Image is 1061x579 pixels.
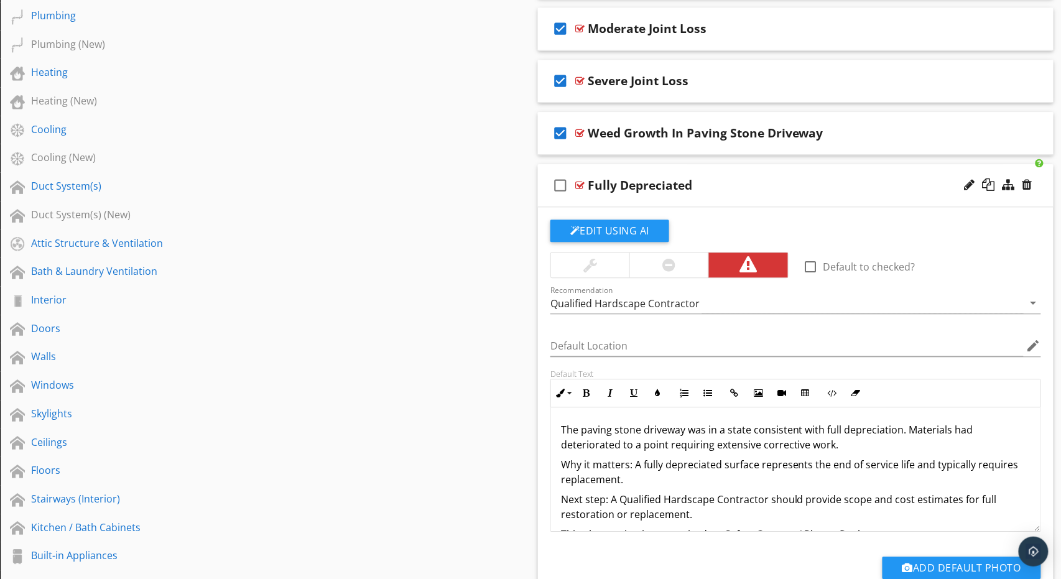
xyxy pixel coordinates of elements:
div: Qualified Hardscape Contractor [550,298,700,309]
div: Duct System(s) [31,178,206,193]
div: Fully Depreciated [588,178,692,193]
div: Windows [31,378,206,392]
div: Ceilings [31,435,206,450]
div: Stairways (Interior) [31,491,206,506]
div: Cooling [31,122,206,137]
div: Plumbing [31,8,206,23]
label: Default to checked? [823,261,915,273]
button: Unordered List [696,381,720,405]
div: Moderate Joint Loss [588,21,707,36]
p: The paving stone driveway was in a state consistent with full depreciation. Materials had deterio... [561,422,1031,452]
div: Duct System(s) (New) [31,207,206,222]
i: check_box [550,14,570,44]
button: Insert Link (⌘K) [723,381,746,405]
div: Heating (New) [31,93,206,108]
button: Inline Style [551,381,575,405]
div: Bath & Laundry Ventilation [31,264,206,279]
i: check_box_outline_blank [550,170,570,200]
div: Kitchen / Bath Cabinets [31,520,206,535]
button: Insert Table [794,381,817,405]
div: Severe Joint Loss [588,73,688,88]
button: Insert Image (⌘P) [746,381,770,405]
div: Interior [31,292,206,307]
button: Underline (⌘U) [622,381,646,405]
div: Attic Structure & Ventilation [31,236,206,251]
input: Default Location [550,336,1024,356]
p: Why it matters: A fully depreciated surface represents the end of service life and typically requ... [561,457,1031,487]
div: Built-in Appliances [31,548,206,563]
div: Skylights [31,406,206,421]
button: Add Default Photo [883,557,1041,579]
div: Weed Growth In Paving Stone Driveway [588,126,823,141]
button: Clear Formatting [844,381,868,405]
button: Ordered List [672,381,696,405]
div: Walls [31,349,206,364]
div: Default Text [550,369,1041,379]
p: Next step: A Qualified Hardscape Contractor should provide scope and cost estimates for full rest... [561,492,1031,522]
i: edit [1026,338,1041,353]
p: This observation is categorized as: Safety Concern / Plan to Replace [561,527,1031,542]
i: check_box [550,118,570,148]
button: Italic (⌘I) [598,381,622,405]
i: arrow_drop_down [1026,295,1041,310]
div: Open Intercom Messenger [1019,537,1049,567]
button: Insert Video [770,381,794,405]
button: Edit Using AI [550,220,669,242]
div: Heating [31,65,206,80]
button: Code View [820,381,844,405]
div: Plumbing (New) [31,37,206,52]
button: Bold (⌘B) [575,381,598,405]
div: Floors [31,463,206,478]
div: Cooling (New) [31,150,206,165]
i: check_box [550,66,570,96]
div: Doors [31,321,206,336]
